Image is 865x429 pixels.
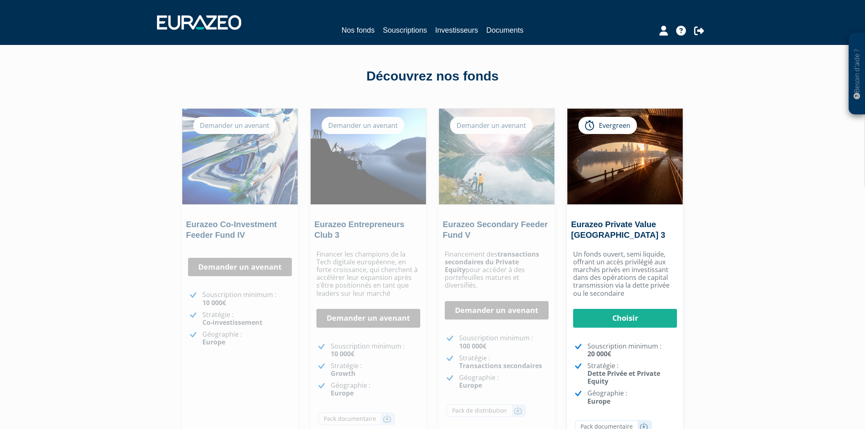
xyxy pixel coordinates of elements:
[567,109,683,204] img: Eurazeo Private Value Europe 3
[202,291,292,306] p: Souscription minimum :
[587,397,610,406] strong: Europe
[446,404,526,417] a: Pack de distribution
[331,382,420,397] p: Géographie :
[439,109,554,204] img: Eurazeo Secondary Feeder Fund V
[459,354,549,370] p: Stratégie :
[587,362,677,386] p: Stratégie :
[188,258,292,277] a: Demander un avenant
[486,25,524,36] a: Documents
[341,25,374,37] a: Nos fonds
[193,117,276,134] div: Demander un avenant
[445,250,549,290] p: Financement des pour accéder à des portefeuilles matures et diversifiés.
[445,250,539,274] strong: transactions secondaires du Private Equity
[202,337,225,346] strong: Europe
[199,67,666,86] div: Découvrez nos fonds
[202,318,262,327] strong: Co-investissement
[459,342,486,351] strong: 100 000€
[202,298,226,307] strong: 10 000€
[445,301,549,320] a: Demander un avenant
[157,15,241,30] img: 1732889491-logotype_eurazeo_blanc_rvb.png
[578,117,637,134] div: Evergreen
[459,334,549,350] p: Souscription minimum :
[459,361,542,370] strong: Transactions secondaires
[459,381,482,390] strong: Europe
[443,220,548,239] a: Eurazeo Secondary Feeder Fund V
[186,220,277,239] a: Eurazeo Co-Investment Feeder Fund IV
[331,362,420,378] p: Stratégie :
[573,309,677,328] a: Choisir
[571,220,665,239] a: Eurazeo Private Value [GEOGRAPHIC_DATA] 3
[202,331,292,346] p: Géographie :
[852,37,862,111] p: Besoin d'aide ?
[311,109,426,204] img: Eurazeo Entrepreneurs Club 3
[202,311,292,326] p: Stratégie :
[587,342,677,358] p: Souscription minimum :
[331,342,420,358] p: Souscription minimum :
[316,309,420,328] a: Demander un avenant
[383,25,427,36] a: Souscriptions
[182,109,298,204] img: Eurazeo Co-Investment Feeder Fund IV
[587,389,677,405] p: Géographie :
[314,220,404,239] a: Eurazeo Entrepreneurs Club 3
[316,250,420,297] p: Financer les champions de la Tech digitale européenne, en forte croissance, qui cherchent à accél...
[573,250,677,297] p: Un fonds ouvert, semi liquide, offrant un accès privilégié aux marchés privés en investissant dan...
[459,374,549,389] p: Géographie :
[587,369,660,386] strong: Dette Privée et Private Equity
[331,349,354,358] strong: 10 000€
[331,389,354,398] strong: Europe
[587,349,611,358] strong: 20 000€
[322,117,404,134] div: Demander un avenant
[435,25,478,36] a: Investisseurs
[318,412,395,425] a: Pack documentaire
[450,117,533,134] div: Demander un avenant
[331,369,356,378] strong: Growth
